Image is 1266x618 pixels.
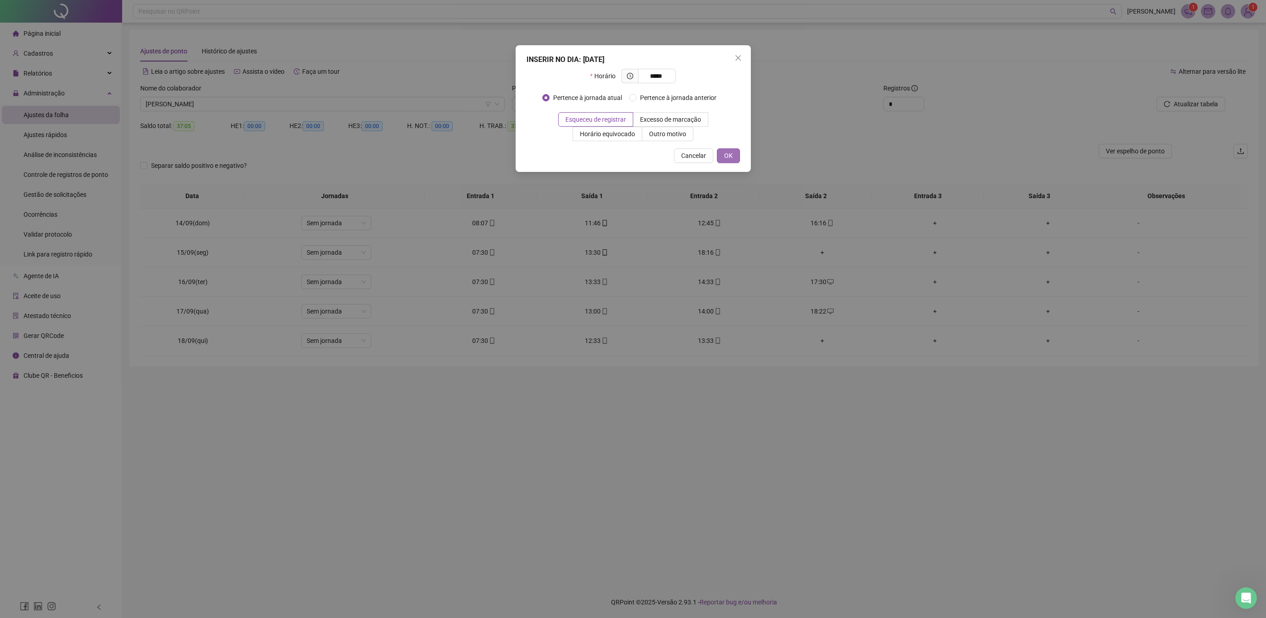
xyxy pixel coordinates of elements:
[681,151,706,161] span: Cancelar
[580,130,635,138] span: Horário equivocado
[565,116,626,123] span: Esqueceu de registrar
[731,51,745,65] button: Close
[674,148,713,163] button: Cancelar
[640,116,701,123] span: Excesso de marcação
[724,151,733,161] span: OK
[636,93,720,103] span: Pertence à jornada anterior
[550,93,626,103] span: Pertence à jornada atual
[1235,587,1257,609] iframe: Intercom live chat
[590,69,621,83] label: Horário
[526,54,740,65] div: INSERIR NO DIA : [DATE]
[649,130,686,138] span: Outro motivo
[717,148,740,163] button: OK
[735,54,742,62] span: close
[627,73,633,79] span: clock-circle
